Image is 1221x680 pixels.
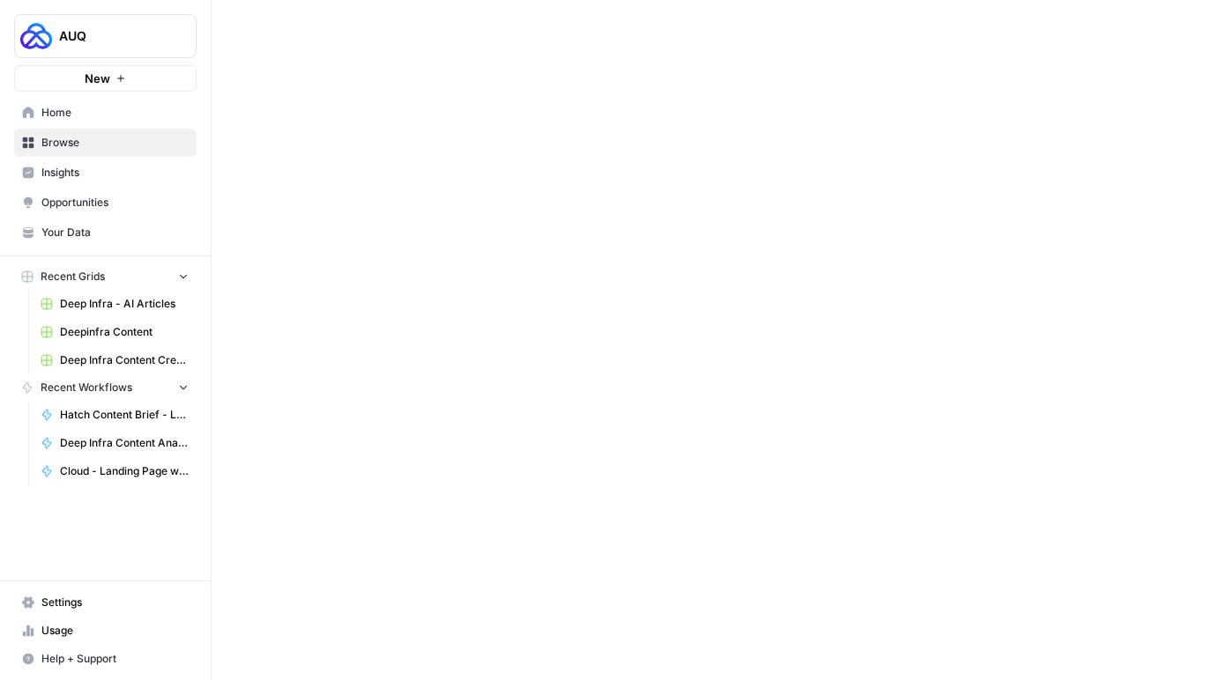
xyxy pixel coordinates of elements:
span: Cloud - Landing Page w Webflow [60,463,189,479]
img: AUQ Logo [20,20,52,52]
span: Deep Infra Content Creation [60,352,189,368]
span: New [85,70,110,87]
span: Hatch Content Brief - Long-form Blog Posts [60,407,189,423]
a: Insights [14,159,197,187]
a: Deep Infra Content Analysis - Lists [33,429,197,457]
span: Insights [41,165,189,181]
a: Cloud - Landing Page w Webflow [33,457,197,485]
button: Workspace: AUQ [14,14,197,58]
a: Opportunities [14,188,197,217]
span: Your Data [41,225,189,240]
a: Hatch Content Brief - Long-form Blog Posts [33,401,197,429]
a: Browse [14,129,197,157]
span: Help + Support [41,651,189,667]
span: Opportunities [41,195,189,211]
span: Deepinfra Content [60,324,189,340]
a: Usage [14,617,197,645]
span: AUQ [59,27,166,45]
button: Help + Support [14,645,197,673]
span: Home [41,105,189,121]
button: Recent Grids [14,263,197,290]
span: Recent Workflows [41,380,132,395]
span: Browse [41,135,189,151]
button: New [14,65,197,92]
a: Deep Infra - AI Articles [33,290,197,318]
span: Settings [41,595,189,610]
span: Recent Grids [41,269,105,285]
span: Deep Infra - AI Articles [60,296,189,312]
a: Deepinfra Content [33,318,197,346]
a: Settings [14,588,197,617]
span: Deep Infra Content Analysis - Lists [60,435,189,451]
a: Your Data [14,218,197,247]
a: Home [14,99,197,127]
span: Usage [41,623,189,639]
a: Deep Infra Content Creation [33,346,197,374]
button: Recent Workflows [14,374,197,401]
